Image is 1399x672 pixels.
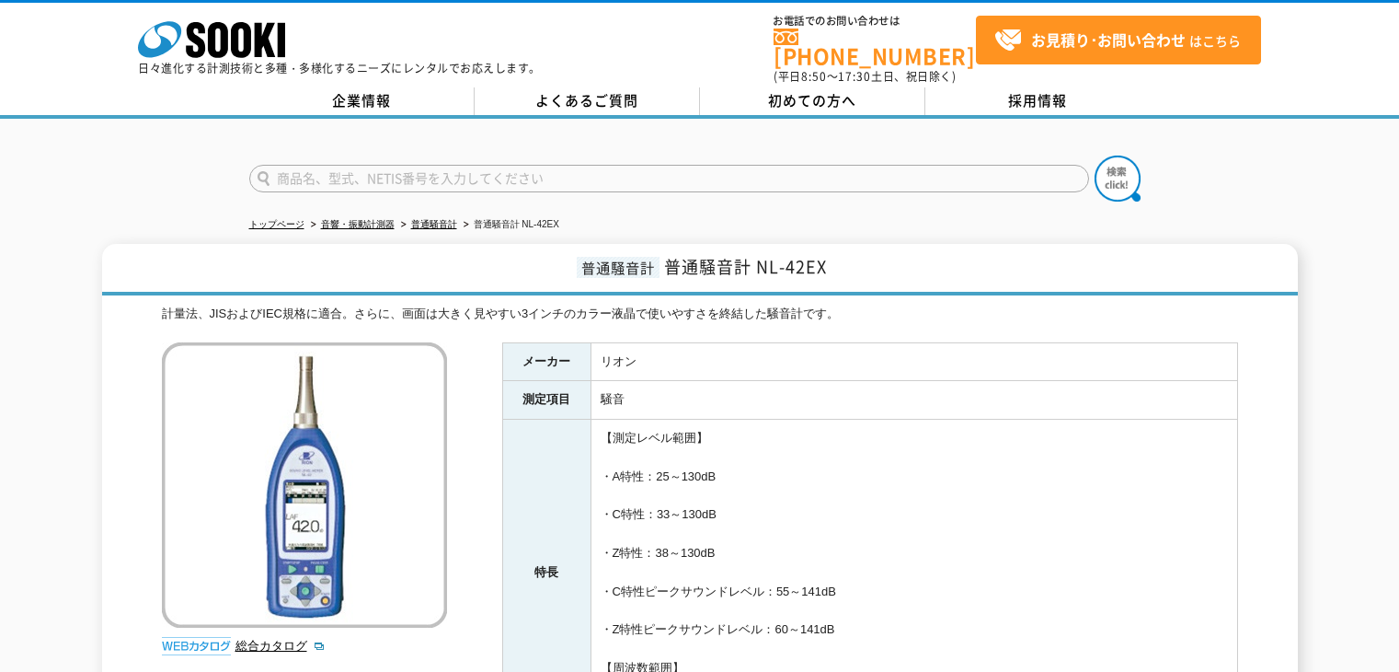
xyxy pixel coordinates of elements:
[591,381,1237,420] td: 騒音
[411,219,457,229] a: 普通騒音計
[162,342,447,628] img: 普通騒音計 NL-42EX
[502,381,591,420] th: 測定項目
[976,16,1261,64] a: お見積り･お問い合わせはこちら
[801,68,827,85] span: 8:50
[502,342,591,381] th: メーカー
[774,68,956,85] span: (平日 ～ 土日、祝日除く)
[768,90,856,110] span: 初めての方へ
[460,215,559,235] li: 普通騒音計 NL-42EX
[162,305,1238,324] div: 計量法、JISおよびIEC規格に適合。さらに、画面は大きく見やすい3インチのカラー液晶で使いやすさを終結した騒音計です。
[664,254,827,279] span: 普通騒音計 NL-42EX
[577,257,659,278] span: 普通騒音計
[591,342,1237,381] td: リオン
[249,165,1089,192] input: 商品名、型式、NETIS番号を入力してください
[235,639,326,653] a: 総合カタログ
[1031,29,1186,51] strong: お見積り･お問い合わせ
[162,637,231,655] img: webカタログ
[249,87,475,115] a: 企業情報
[925,87,1151,115] a: 採用情報
[774,16,976,27] span: お電話でのお問い合わせは
[700,87,925,115] a: 初めての方へ
[774,29,976,66] a: [PHONE_NUMBER]
[475,87,700,115] a: よくあるご質問
[321,219,395,229] a: 音響・振動計測器
[994,27,1241,54] span: はこちら
[249,219,304,229] a: トップページ
[838,68,871,85] span: 17:30
[138,63,541,74] p: 日々進化する計測技術と多種・多様化するニーズにレンタルでお応えします。
[1095,156,1141,202] img: btn_search.png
